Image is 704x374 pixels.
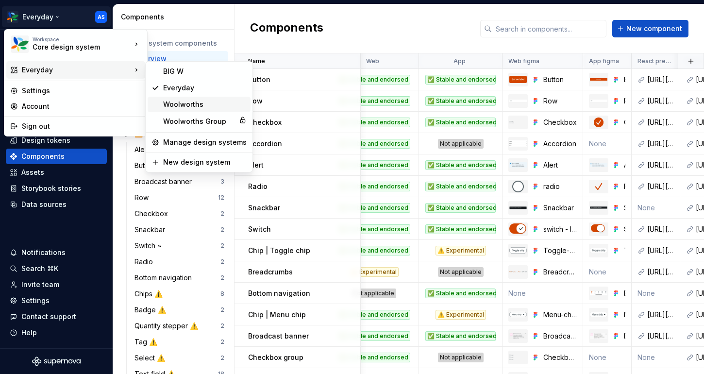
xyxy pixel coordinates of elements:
[33,36,132,42] div: Workspace
[22,102,141,111] div: Account
[163,67,247,76] div: BIG W
[33,42,115,52] div: Core design system
[163,137,247,147] div: Manage design systems
[22,121,141,131] div: Sign out
[22,86,141,96] div: Settings
[11,35,29,53] img: 551ca721-6c59-42a7-accd-e26345b0b9d6.png
[22,65,132,75] div: Everyday
[163,157,247,167] div: New design system
[163,83,247,93] div: Everyday
[163,100,247,109] div: Woolworths
[163,117,235,126] div: Woolworths Group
